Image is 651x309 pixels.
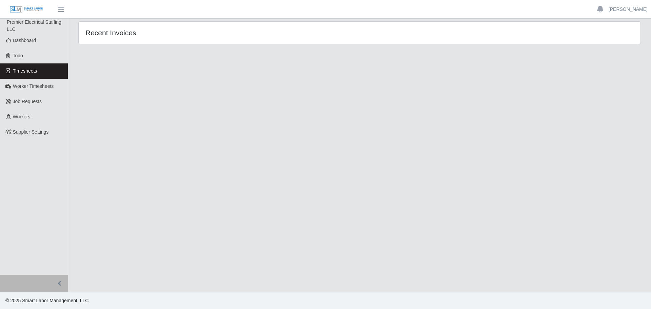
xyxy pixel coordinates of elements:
[13,68,37,74] span: Timesheets
[609,6,648,13] a: [PERSON_NAME]
[85,28,308,37] h4: Recent Invoices
[13,114,31,119] span: Workers
[13,129,49,135] span: Supplier Settings
[9,6,43,13] img: SLM Logo
[13,99,42,104] span: Job Requests
[13,38,36,43] span: Dashboard
[5,298,88,303] span: © 2025 Smart Labor Management, LLC
[7,19,63,32] span: Premier Electrical Staffing, LLC
[13,53,23,58] span: Todo
[13,83,54,89] span: Worker Timesheets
